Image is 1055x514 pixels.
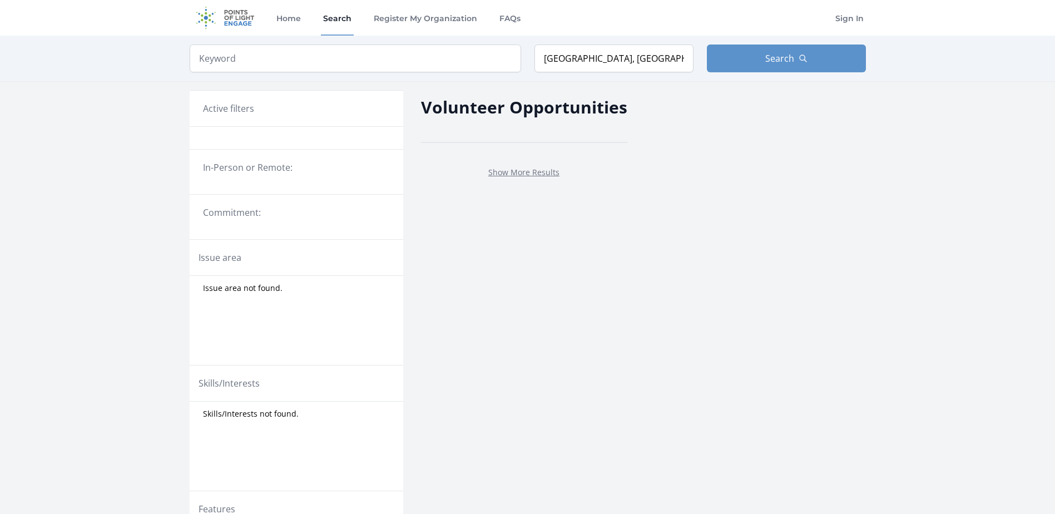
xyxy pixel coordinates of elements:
[199,377,260,390] legend: Skills/Interests
[203,408,299,419] span: Skills/Interests not found.
[488,167,559,177] a: Show More Results
[203,161,390,174] legend: In-Person or Remote:
[203,283,283,294] span: Issue area not found.
[534,45,694,72] input: Location
[203,102,254,115] h3: Active filters
[421,95,627,120] h2: Volunteer Opportunities
[765,52,794,65] span: Search
[190,45,521,72] input: Keyword
[707,45,866,72] button: Search
[199,251,241,264] legend: Issue area
[203,206,390,219] legend: Commitment:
